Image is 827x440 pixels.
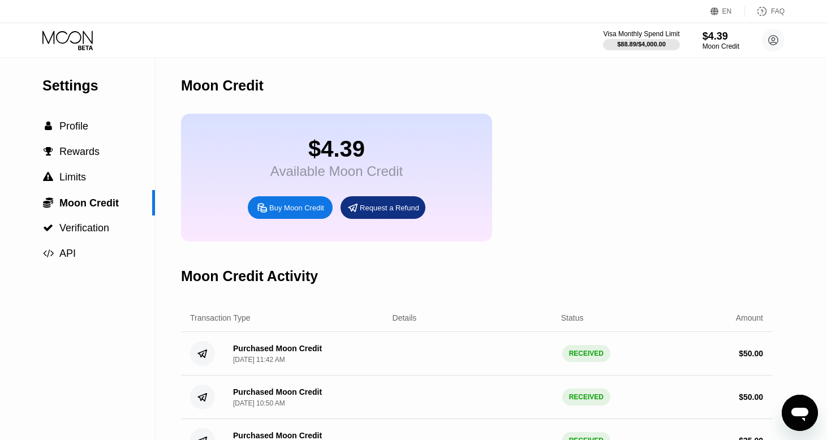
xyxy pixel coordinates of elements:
[270,136,403,162] div: $4.39
[562,345,610,362] div: RECEIVED
[233,399,285,407] div: [DATE] 10:50 AM
[561,313,584,322] div: Status
[603,30,679,38] div: Visa Monthly Spend Limit
[233,356,285,364] div: [DATE] 11:42 AM
[248,196,333,219] div: Buy Moon Credit
[59,120,88,132] span: Profile
[42,248,54,258] div: 
[269,203,324,213] div: Buy Moon Credit
[45,121,52,131] span: 
[736,313,763,322] div: Amount
[739,349,763,358] div: $ 50.00
[703,31,739,42] div: $4.39
[59,146,100,157] span: Rewards
[181,77,264,94] div: Moon Credit
[42,146,54,157] div: 
[43,197,53,208] span: 
[722,7,732,15] div: EN
[43,172,53,182] span: 
[42,223,54,233] div: 
[59,171,86,183] span: Limits
[42,172,54,182] div: 
[43,248,54,258] span: 
[190,313,251,322] div: Transaction Type
[233,431,322,440] div: Purchased Moon Credit
[739,392,763,402] div: $ 50.00
[42,77,155,94] div: Settings
[360,203,419,213] div: Request a Refund
[603,30,679,50] div: Visa Monthly Spend Limit$88.89/$4,000.00
[42,197,54,208] div: 
[710,6,745,17] div: EN
[562,389,610,406] div: RECEIVED
[703,31,739,50] div: $4.39Moon Credit
[59,248,76,259] span: API
[745,6,785,17] div: FAQ
[42,121,54,131] div: 
[181,268,318,284] div: Moon Credit Activity
[703,42,739,50] div: Moon Credit
[59,197,119,209] span: Moon Credit
[270,163,403,179] div: Available Moon Credit
[617,41,666,48] div: $88.89 / $4,000.00
[341,196,425,219] div: Request a Refund
[393,313,417,322] div: Details
[59,222,109,234] span: Verification
[782,395,818,431] iframe: Button to launch messaging window
[233,387,322,396] div: Purchased Moon Credit
[771,7,785,15] div: FAQ
[44,146,53,157] span: 
[233,344,322,353] div: Purchased Moon Credit
[43,223,53,233] span: 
